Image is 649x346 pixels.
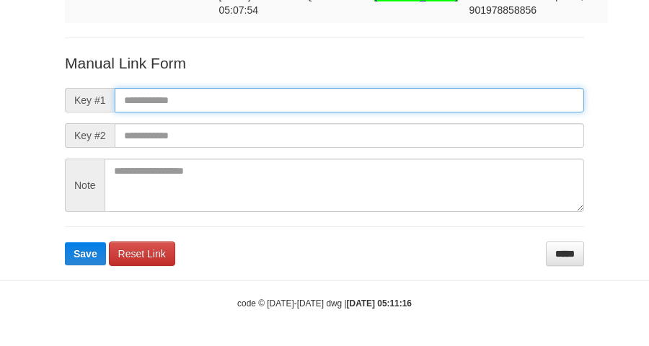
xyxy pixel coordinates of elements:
[65,242,106,265] button: Save
[65,53,584,74] p: Manual Link Form
[118,248,166,259] span: Reset Link
[65,159,105,212] span: Note
[65,88,115,112] span: Key #1
[74,248,97,259] span: Save
[469,4,537,16] span: Copy 901978858856 to clipboard
[347,298,412,309] strong: [DATE] 05:11:16
[237,298,412,309] small: code © [DATE]-[DATE] dwg |
[109,241,175,266] a: Reset Link
[65,123,115,148] span: Key #2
